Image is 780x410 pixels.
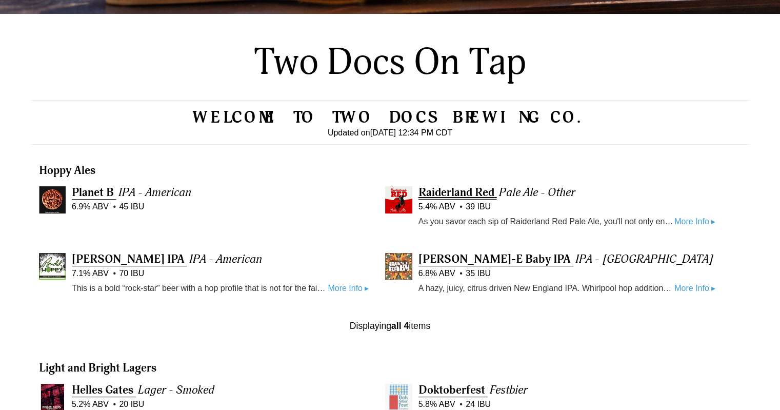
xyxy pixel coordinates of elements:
span: 7.1% ABV [72,267,109,280]
span: 35 IBU [459,267,491,280]
span: Planet B [72,185,114,200]
span: Helles Gates [72,383,133,397]
a: Raiderland Red [418,185,497,200]
span: 6.8% ABV [418,267,455,280]
p: As you savor each sip of Raiderland Red Pale Ale, you'll not only enjoy the craftsmanship of Two ... [418,215,674,228]
img: Planet B [39,186,66,213]
h3: Hoppy Ales [39,163,742,178]
a: Doktoberfest [418,383,488,397]
span: Updated on [328,128,370,137]
span: 39 IBU [459,201,491,213]
img: Buddy Hoppy IPA [39,253,66,280]
p: This is a bold “rock-star” beer with a hop profile that is not for the faint of heart. We feel th... [72,282,328,295]
a: More Info [674,282,715,295]
span: Raiderland Red [418,185,494,200]
a: Planet B [72,185,116,200]
span: IPA - [GEOGRAPHIC_DATA] [575,252,713,266]
b: all 4 [391,321,409,331]
span: Doktoberfest [418,383,485,397]
span: [PERSON_NAME]-E Baby IPA [418,252,571,266]
span: [PERSON_NAME] IPA [72,252,185,266]
span: Lager - Smoked [138,383,214,397]
a: More Info [674,215,715,228]
a: More Info [328,282,369,295]
time: [DATE] 12:34 PM CDT [370,128,453,137]
h2: Two Docs On Tap [215,40,565,86]
a: Helles Gates [72,383,136,397]
p: A hazy, juicy, citrus driven New England IPA. Whirlpool hop additions of Azacca, Citra, and Mosai... [418,282,674,295]
img: Raiderland Red [385,186,412,213]
img: Hayes-E Baby IPA [385,253,412,280]
span: IPA - American [189,252,262,266]
a: [PERSON_NAME] IPA [72,252,187,266]
span: 6.9% ABV [72,201,109,213]
span: 5.4% ABV [418,201,455,213]
div: Displaying items [31,320,749,332]
span: IPA - American [118,185,191,200]
span: 70 IBU [113,267,144,280]
span: 45 IBU [113,201,144,213]
h2: Welcome to Two Docs Brewing Co. [31,111,749,124]
span: Festbier [490,383,528,397]
span: Pale Ale - Other [499,185,575,200]
a: [PERSON_NAME]-E Baby IPA [418,252,573,266]
h3: Light and Bright Lagers [39,361,742,376]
